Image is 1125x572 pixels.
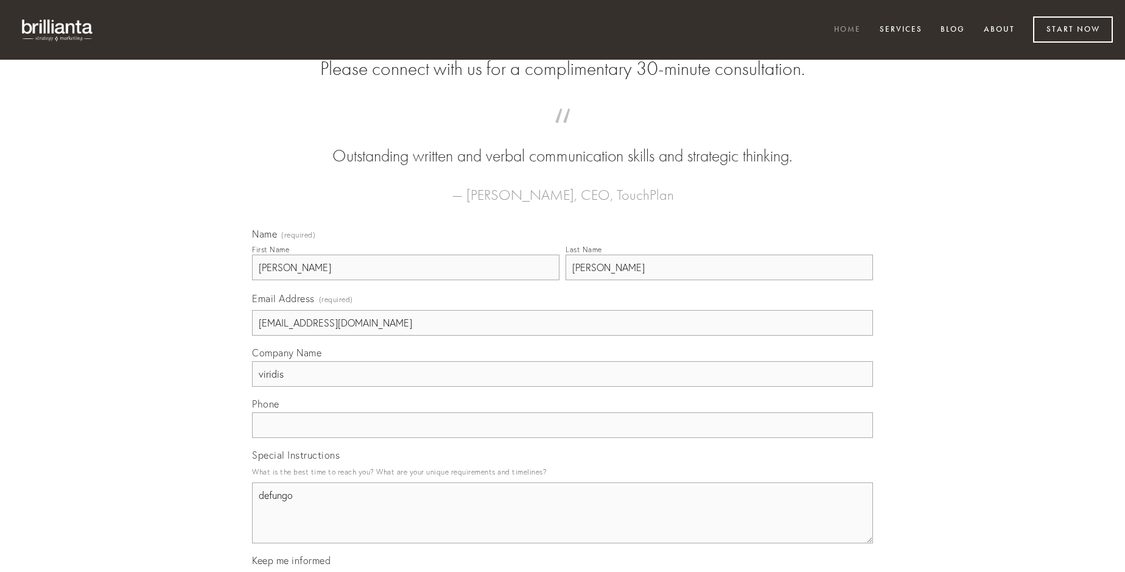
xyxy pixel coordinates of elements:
[319,291,353,308] span: (required)
[272,121,853,144] span: “
[252,464,873,480] p: What is the best time to reach you? What are your unique requirements and timelines?
[252,245,289,254] div: First Name
[12,12,103,48] img: brillianta - research, strategy, marketing
[252,449,340,461] span: Special Instructions
[272,121,853,168] blockquote: Outstanding written and verbal communication skills and strategic thinking.
[252,228,277,240] span: Name
[252,482,873,543] textarea: defungo
[252,57,873,80] h2: Please connect with us for a complimentary 30-minute consultation.
[252,292,315,305] span: Email Address
[1033,16,1113,43] a: Start Now
[872,20,930,40] a: Services
[252,398,279,410] span: Phone
[252,347,321,359] span: Company Name
[252,554,331,567] span: Keep me informed
[826,20,869,40] a: Home
[272,168,853,207] figcaption: — [PERSON_NAME], CEO, TouchPlan
[566,245,602,254] div: Last Name
[933,20,973,40] a: Blog
[281,231,315,239] span: (required)
[976,20,1023,40] a: About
